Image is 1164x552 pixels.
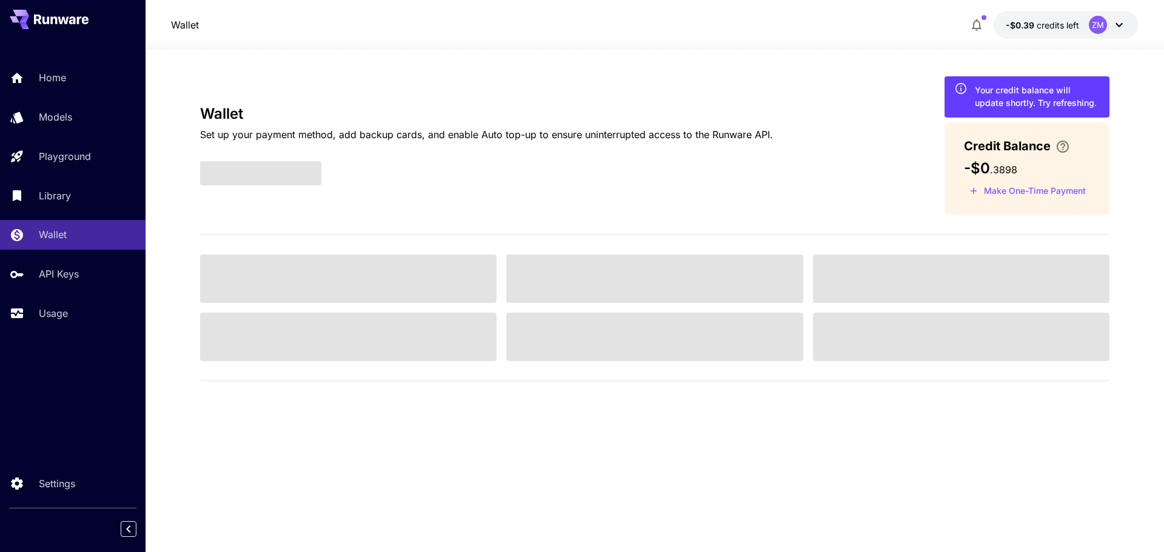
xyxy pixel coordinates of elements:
[1089,16,1107,34] div: ZM
[39,306,68,321] p: Usage
[200,105,773,122] h3: Wallet
[964,182,1091,201] button: Make a one-time, non-recurring payment
[130,518,145,540] div: Collapse sidebar
[39,70,66,85] p: Home
[39,188,71,203] p: Library
[121,521,136,537] button: Collapse sidebar
[964,137,1051,155] span: Credit Balance
[200,127,773,142] p: Set up your payment method, add backup cards, and enable Auto top-up to ensure uninterrupted acce...
[39,149,91,164] p: Playground
[171,18,199,32] a: Wallet
[39,267,79,281] p: API Keys
[39,227,67,242] p: Wallet
[39,110,72,124] p: Models
[964,159,990,177] span: -$0
[39,476,75,491] p: Settings
[171,18,199,32] nav: breadcrumb
[1006,20,1037,30] span: -$0.39
[975,84,1100,109] div: Your credit balance will update shortly. Try refreshing.
[1037,20,1079,30] span: credits left
[990,164,1017,176] span: . 3898
[994,11,1139,39] button: -$0.3898ZM
[1006,19,1079,32] div: -$0.3898
[1051,139,1075,154] button: Enter your card details and choose an Auto top-up amount to avoid service interruptions. We'll au...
